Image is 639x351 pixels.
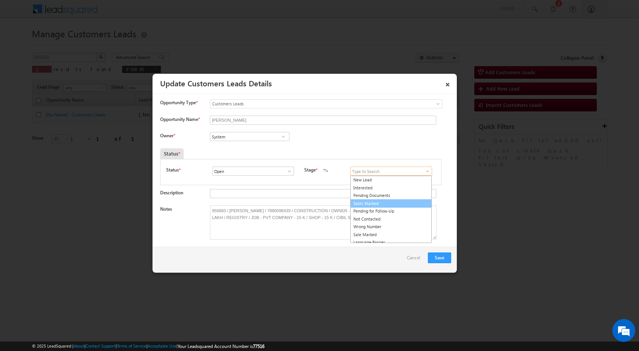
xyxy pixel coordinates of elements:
[160,116,200,122] label: Opportunity Name
[351,207,431,215] a: Pending for Follow-Up
[40,40,128,50] div: Chat with us now
[210,99,442,108] a: Customers Leads
[351,223,431,231] a: Wrong Number
[103,234,138,245] em: Start Chat
[351,184,431,192] a: Interested
[160,190,183,195] label: Description
[210,100,411,107] span: Customers Leads
[160,133,175,138] label: Owner
[13,40,32,50] img: d_60004797649_company_0_60004797649
[351,176,431,184] a: New Lead
[253,343,264,349] span: 77516
[407,253,424,267] a: Cancel
[125,4,143,22] div: Minimize live chat window
[32,343,264,350] span: © 2025 LeadSquared | | | | |
[178,343,264,349] span: Your Leadsquared Account Number is
[421,167,430,175] a: Show All Items
[10,70,139,228] textarea: Type your message and hit 'Enter'
[351,192,431,200] a: Pending Documents
[351,231,431,239] a: Sale Marked
[160,99,196,106] span: Opportunity Type
[117,343,146,348] a: Terms of Service
[351,215,431,223] a: Not Contacted
[212,167,294,176] input: Type to Search
[283,167,292,175] a: Show All Items
[278,133,288,140] a: Show All Items
[304,167,316,173] label: Stage
[166,167,179,173] label: Status
[73,343,84,348] a: About
[428,253,451,263] button: Save
[160,148,184,159] div: Status
[86,343,116,348] a: Contact Support
[441,76,454,90] a: ×
[351,238,431,246] a: Language Barrier
[160,206,172,212] label: Notes
[210,132,289,141] input: Type to Search
[148,343,176,348] a: Acceptable Use
[350,167,432,176] input: Type to Search
[350,199,432,208] a: Sales Marked
[160,78,272,88] a: Update Customers Leads Details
